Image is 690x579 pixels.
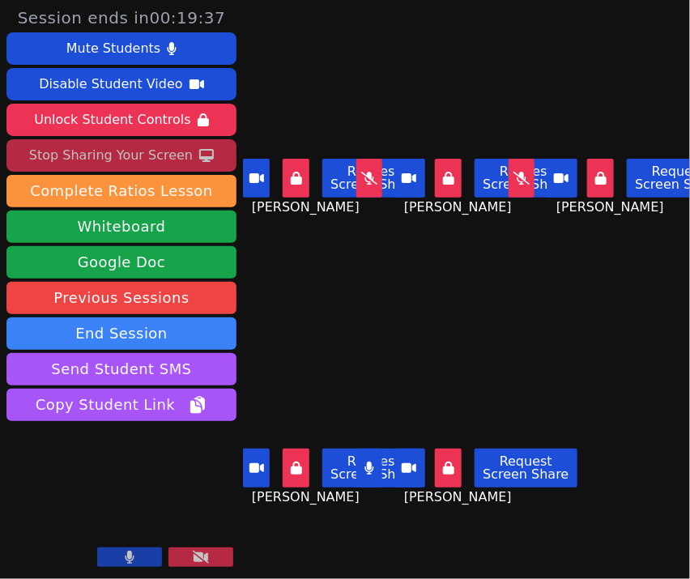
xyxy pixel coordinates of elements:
[18,6,226,29] span: Session ends in
[6,139,236,172] button: Stop Sharing Your Screen
[252,487,364,507] span: [PERSON_NAME]
[6,32,236,65] button: Mute Students
[6,211,236,243] button: Whiteboard
[6,104,236,136] button: Unlock Student Controls
[404,198,516,217] span: [PERSON_NAME]
[322,159,424,198] button: Request Screen Share
[39,71,182,97] div: Disable Student Video
[475,159,577,198] button: Request Screen Share
[252,198,364,217] span: [PERSON_NAME]
[6,246,236,279] a: Google Doc
[475,449,577,487] button: Request Screen Share
[34,107,190,133] div: Unlock Student Controls
[6,317,236,350] button: End Session
[6,353,236,385] button: Send Student SMS
[36,394,207,416] span: Copy Student Link
[404,487,516,507] span: [PERSON_NAME]
[556,198,668,217] span: [PERSON_NAME]
[6,282,236,314] a: Previous Sessions
[322,449,424,487] button: Request Screen Share
[29,143,193,168] div: Stop Sharing Your Screen
[150,8,226,28] time: 00:19:37
[6,175,236,207] button: Complete Ratios Lesson
[66,36,160,62] div: Mute Students
[6,68,236,100] button: Disable Student Video
[6,389,236,421] button: Copy Student Link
